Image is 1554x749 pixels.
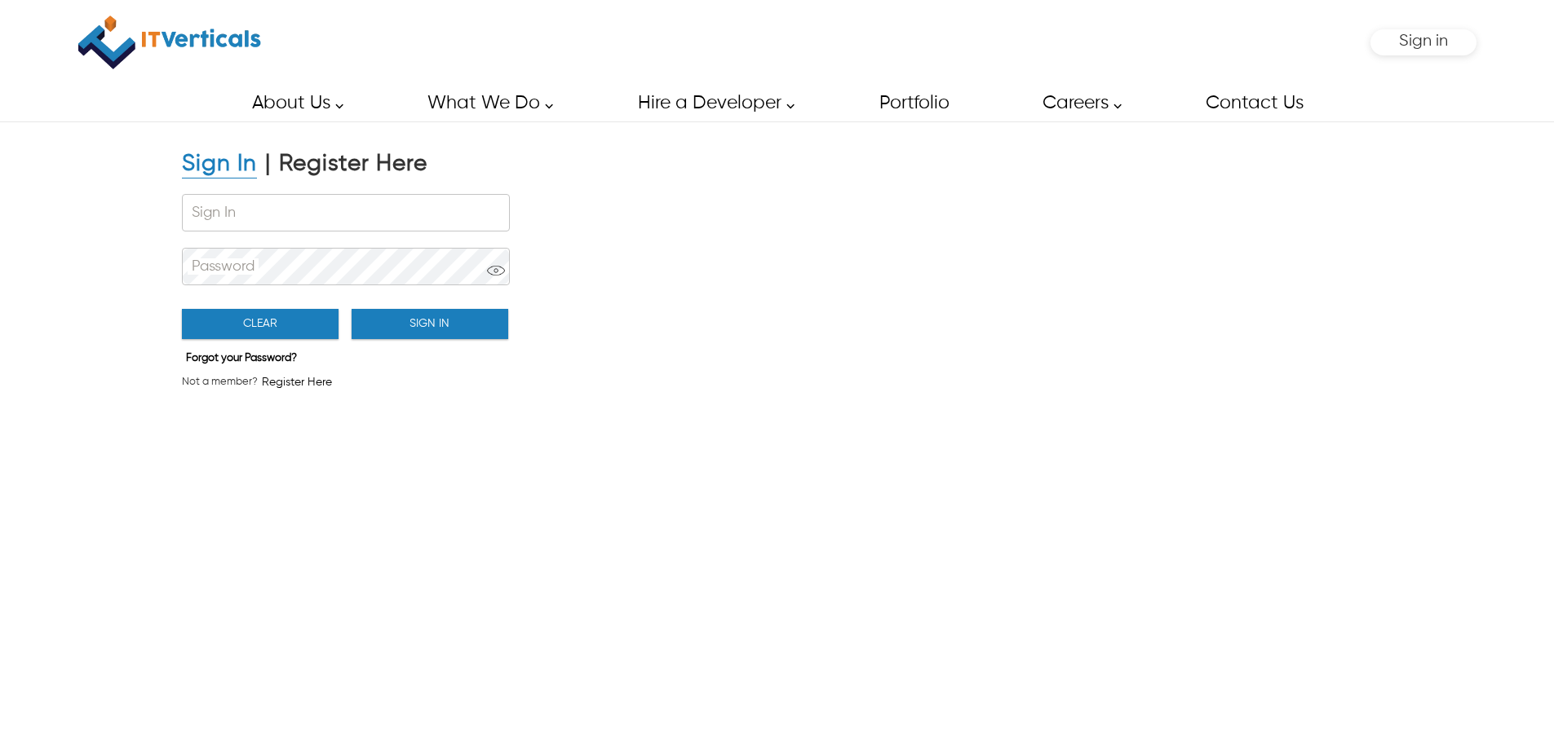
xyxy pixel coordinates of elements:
[409,85,562,121] a: What We Do
[77,8,262,77] a: IT Verticals Inc
[1399,37,1448,48] a: Sign in
[265,150,271,178] div: |
[182,309,339,339] button: Clear
[1399,33,1448,50] span: Sign in
[182,150,257,178] div: Sign In
[352,309,508,339] button: Sign In
[279,150,427,178] div: Register Here
[182,348,301,369] button: Forgot your Password?
[233,85,352,121] a: About Us
[861,85,967,121] a: Portfolio
[182,374,258,390] span: Not a member?
[78,8,261,77] img: IT Verticals Inc
[619,85,804,121] a: Hire a Developer
[262,374,332,390] span: Register Here
[1187,85,1321,121] a: Contact Us
[1024,85,1131,121] a: Careers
